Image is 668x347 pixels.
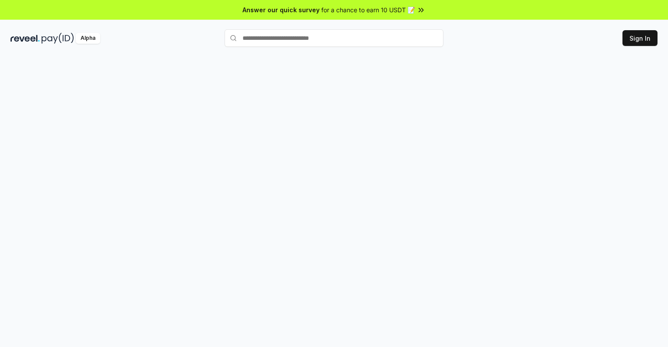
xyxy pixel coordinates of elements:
[42,33,74,44] img: pay_id
[76,33,100,44] div: Alpha
[243,5,320,14] span: Answer our quick survey
[622,30,657,46] button: Sign In
[11,33,40,44] img: reveel_dark
[321,5,415,14] span: for a chance to earn 10 USDT 📝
